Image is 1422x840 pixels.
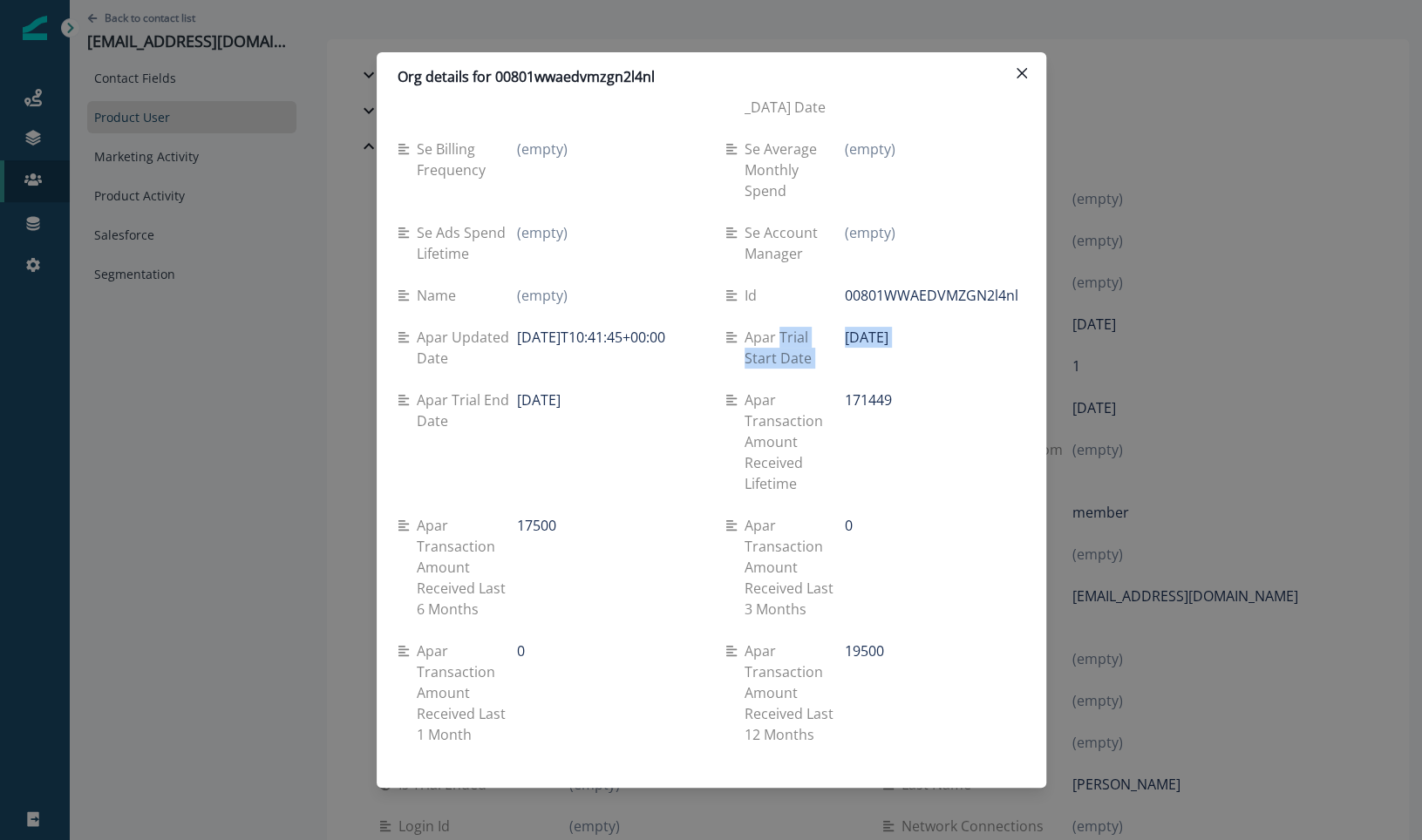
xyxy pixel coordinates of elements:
p: Apar trial end date [417,390,518,431]
button: Close [1008,59,1036,87]
p: Org details for 00801wwaedvmzgn2l4nl [398,66,655,87]
p: [DATE] [517,390,561,410]
p: [DATE] [845,327,888,348]
p: Apar transaction amount received last 3 months [745,515,846,620]
p: 0 [845,515,853,536]
p: (empty) [517,222,568,243]
p: Apar transaction amount received last 6 months [417,515,518,620]
p: Se average monthly spend [745,139,846,201]
p: (empty) [845,139,895,159]
p: Se ads spend lifetime [417,222,518,264]
p: Apar transaction amount received lifetime [745,390,846,494]
p: Apar transaction amount received last 12 months [745,640,846,745]
p: 00801WWAEDVMZGN2l4nl [845,285,1018,306]
p: Apar trial start date [745,327,846,369]
p: Apar updated date [417,327,518,369]
p: (empty) [845,222,895,243]
p: Se account manager [745,222,846,264]
p: 17500 [517,515,556,536]
p: Se billing frequency [417,139,518,180]
p: Apar transaction amount received last 1 month [417,640,518,745]
p: 0 [517,640,525,661]
p: (empty) [517,139,568,159]
p: Name [417,285,463,306]
p: (empty) [517,285,568,306]
p: Id [745,285,764,306]
p: 19500 [845,640,884,661]
p: [DATE]T10:41:45+00:00 [517,327,665,348]
p: 171449 [845,390,892,410]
